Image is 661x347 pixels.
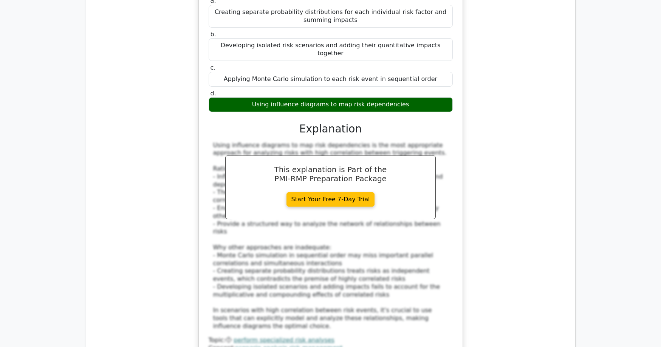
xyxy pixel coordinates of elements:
div: Using influence diagrams to map risk dependencies is the most appropriate approach for analyzing ... [213,142,448,330]
span: c. [211,64,216,71]
div: Using influence diagrams to map risk dependencies [209,97,453,112]
div: Developing isolated risk scenarios and adding their quantitative impacts together [209,38,453,61]
h3: Explanation [213,123,448,135]
div: Topic: [209,336,453,344]
div: Creating separate probability distributions for each individual risk factor and summing impacts [209,5,453,28]
a: Start Your Free 7-Day Trial [286,192,375,207]
div: Applying Monte Carlo simulation to each risk event in sequential order [209,72,453,87]
a: perform specialized risk analyses [234,336,334,344]
span: b. [211,31,216,38]
span: d. [211,90,216,97]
